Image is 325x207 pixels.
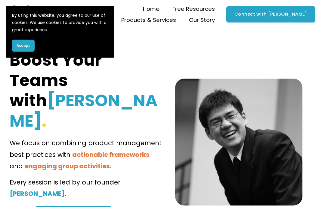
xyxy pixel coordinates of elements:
strong: Boost Your Teams with [10,48,105,112]
strong: . [42,109,46,132]
button: Accept [12,40,35,52]
span: and [10,162,23,170]
strong: [PERSON_NAME] [10,189,65,198]
p: By using this website, you agree to our use of cookies. We use cookies to provide you with a grea... [12,12,108,34]
span: Accept [17,43,30,48]
a: folder dropdown [121,14,176,25]
span: Products & Services [121,15,176,25]
p: We focus on combining product management best practices with [10,137,162,172]
span: Our Story [189,15,215,25]
strong: [PERSON_NAME] [10,89,157,132]
span: Free Resources [172,4,215,14]
a: Connect with [PERSON_NAME] [226,6,315,22]
strong: engaging group activities [25,162,110,170]
img: Product Teacher [10,5,83,23]
a: folder dropdown [189,14,215,25]
a: folder dropdown [172,3,215,14]
section: Cookie banner [6,6,114,58]
span: . [110,162,111,170]
p: Every session is led by our founder . [10,177,162,199]
a: Home [143,3,159,14]
strong: actionable frameworks [72,150,150,159]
